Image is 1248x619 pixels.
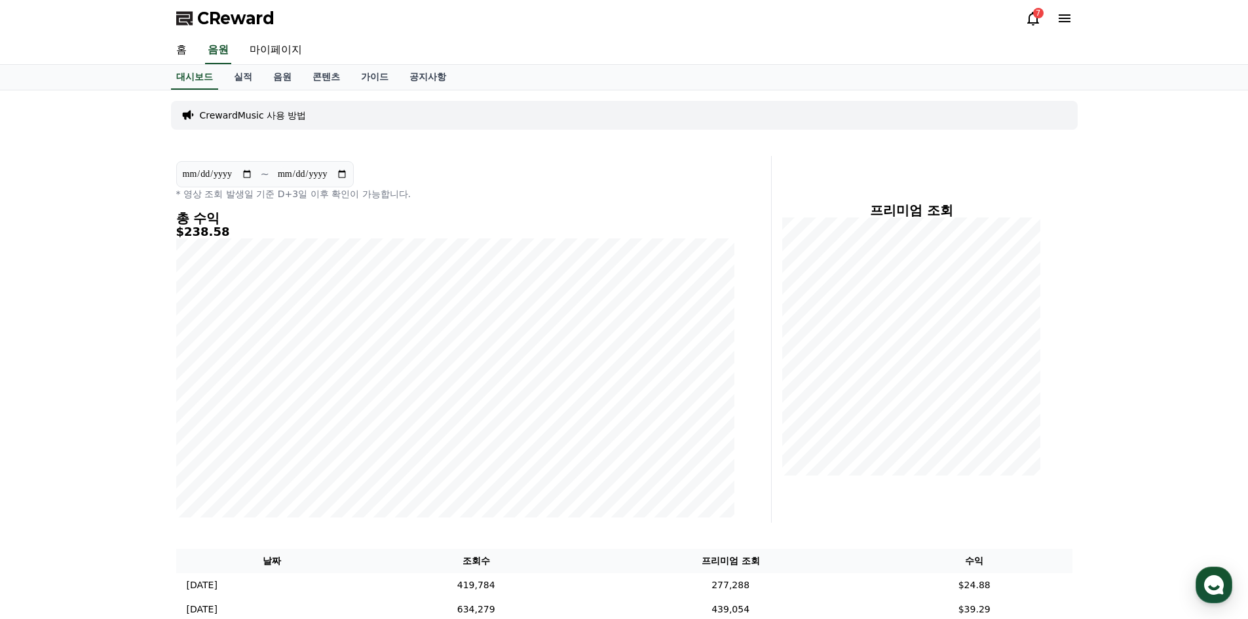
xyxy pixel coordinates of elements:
[205,37,231,64] a: 음원
[877,549,1072,573] th: 수익
[368,573,584,597] td: 419,784
[1033,8,1044,18] div: 7
[261,166,269,182] p: ~
[350,65,399,90] a: 가이드
[187,578,217,592] p: [DATE]
[584,573,877,597] td: 277,288
[239,37,312,64] a: 마이페이지
[200,109,307,122] a: CrewardMusic 사용 방법
[877,573,1072,597] td: $24.88
[187,603,217,616] p: [DATE]
[176,225,734,238] h5: $238.58
[176,187,734,200] p: * 영상 조회 발생일 기준 D+3일 이후 확인이 가능합니다.
[223,65,263,90] a: 실적
[166,37,197,64] a: 홈
[302,65,350,90] a: 콘텐츠
[176,549,368,573] th: 날짜
[263,65,302,90] a: 음원
[171,65,218,90] a: 대시보드
[584,549,877,573] th: 프리미엄 조회
[176,211,734,225] h4: 총 수익
[782,203,1041,217] h4: 프리미엄 조회
[1025,10,1041,26] a: 7
[368,549,584,573] th: 조회수
[176,8,274,29] a: CReward
[399,65,457,90] a: 공지사항
[197,8,274,29] span: CReward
